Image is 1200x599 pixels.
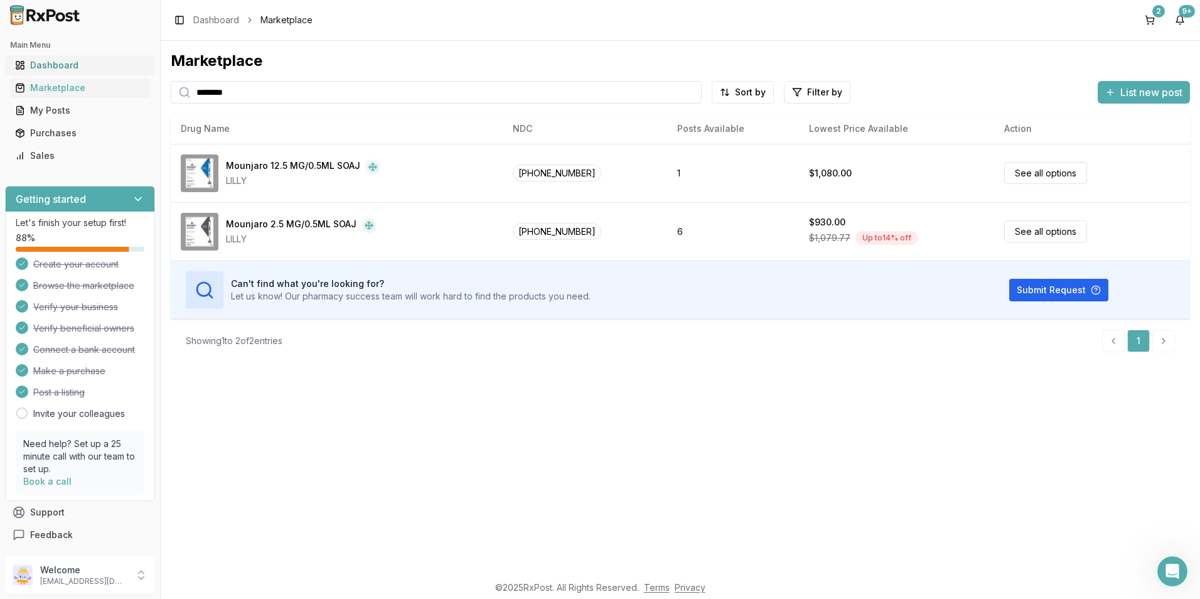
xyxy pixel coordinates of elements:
[226,218,356,233] div: Mounjaro 2.5 MG/0.5ML SOAJ
[15,104,145,117] div: My Posts
[1004,220,1087,242] a: See all options
[712,81,774,104] button: Sort by
[33,386,85,399] span: Post a listing
[513,223,601,240] span: [PHONE_NUMBER]
[15,82,145,94] div: Marketplace
[231,278,591,290] h3: Can't find what you're looking for?
[503,114,667,144] th: NDC
[10,77,150,99] a: Marketplace
[855,231,918,245] div: Up to 14 % off
[23,438,137,475] p: Need help? Set up a 25 minute call with our team to set up.
[30,529,73,541] span: Feedback
[40,564,127,576] p: Welcome
[667,202,799,261] td: 6
[1127,330,1150,352] a: 1
[1120,85,1182,100] span: List new post
[1179,5,1195,18] div: 9+
[10,144,150,167] a: Sales
[5,146,155,166] button: Sales
[13,565,33,585] img: User avatar
[5,123,155,143] button: Purchases
[1102,330,1175,352] nav: pagination
[1140,10,1160,30] button: 2
[994,114,1190,144] th: Action
[675,582,705,593] a: Privacy
[5,78,155,98] button: Marketplace
[784,81,850,104] button: Filter by
[10,122,150,144] a: Purchases
[16,232,35,244] span: 88 %
[33,258,119,271] span: Create your account
[181,213,218,251] img: Mounjaro 2.5 MG/0.5ML SOAJ
[5,5,85,25] img: RxPost Logo
[16,217,144,229] p: Let's finish your setup first!
[809,232,850,244] span: $1,079.77
[1009,279,1108,301] button: Submit Request
[644,582,670,593] a: Terms
[1004,162,1087,184] a: See all options
[667,114,799,144] th: Posts Available
[260,14,313,26] span: Marketplace
[33,301,118,313] span: Verify your business
[33,343,135,356] span: Connect a bank account
[15,59,145,72] div: Dashboard
[226,233,377,246] div: LILLY
[5,55,155,75] button: Dashboard
[33,407,125,420] a: Invite your colleagues
[799,114,994,144] th: Lowest Price Available
[193,14,239,26] a: Dashboard
[1170,10,1190,30] button: 9+
[33,322,134,335] span: Verify beneficial owners
[667,144,799,202] td: 1
[1098,81,1190,104] button: List new post
[186,335,282,347] div: Showing 1 to 2 of 2 entries
[226,175,380,187] div: LILLY
[16,192,86,207] h3: Getting started
[33,365,105,377] span: Make a purchase
[10,40,150,50] h2: Main Menu
[15,127,145,139] div: Purchases
[1152,5,1165,18] div: 2
[1157,556,1187,586] iframe: Intercom live chat
[231,290,591,303] p: Let us know! Our pharmacy success team will work hard to find the products you need.
[5,524,155,546] button: Feedback
[226,159,360,175] div: Mounjaro 12.5 MG/0.5ML SOAJ
[513,165,601,181] span: [PHONE_NUMBER]
[5,100,155,121] button: My Posts
[40,576,127,586] p: [EMAIL_ADDRESS][DOMAIN_NAME]
[15,149,145,162] div: Sales
[5,501,155,524] button: Support
[23,476,72,487] a: Book a call
[171,114,503,144] th: Drug Name
[1098,87,1190,100] a: List new post
[33,279,134,292] span: Browse the marketplace
[807,86,842,99] span: Filter by
[809,167,852,180] div: $1,080.00
[10,54,150,77] a: Dashboard
[809,216,845,229] div: $930.00
[10,99,150,122] a: My Posts
[181,154,218,192] img: Mounjaro 12.5 MG/0.5ML SOAJ
[735,86,766,99] span: Sort by
[171,51,1190,71] div: Marketplace
[193,14,313,26] nav: breadcrumb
